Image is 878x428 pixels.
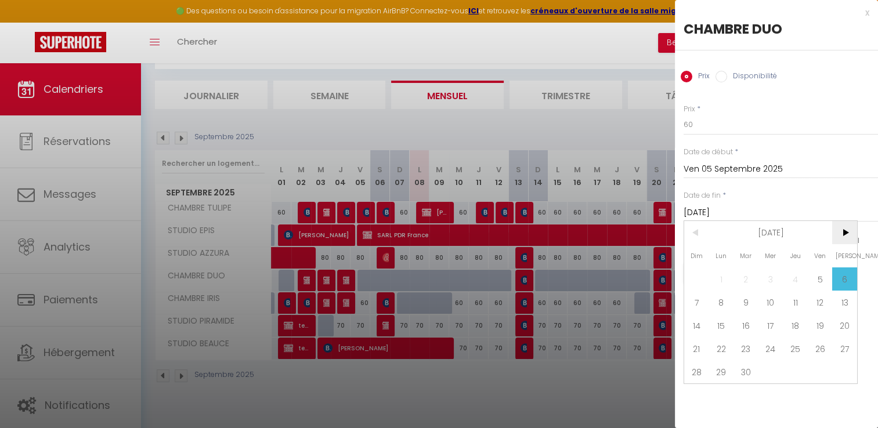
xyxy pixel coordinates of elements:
span: 21 [684,337,709,360]
span: 27 [832,337,857,360]
span: 5 [808,267,833,291]
span: 25 [783,337,808,360]
label: Date de fin [684,190,721,201]
span: 13 [832,291,857,314]
span: 15 [709,314,734,337]
span: 3 [758,267,783,291]
button: Ouvrir le widget de chat LiveChat [9,5,44,39]
span: 10 [758,291,783,314]
span: Dim [684,244,709,267]
span: 11 [783,291,808,314]
span: 20 [832,314,857,337]
span: 16 [734,314,758,337]
span: 17 [758,314,783,337]
span: 29 [709,360,734,383]
span: 1 [709,267,734,291]
span: < [684,221,709,244]
div: CHAMBRE DUO [684,20,869,38]
span: Jeu [783,244,808,267]
span: 14 [684,314,709,337]
span: Ven [808,244,833,267]
span: Mar [734,244,758,267]
span: 2 [734,267,758,291]
div: x [675,6,869,20]
span: [DATE] [709,221,833,244]
span: 6 [832,267,857,291]
span: 23 [734,337,758,360]
label: Prix [692,71,710,84]
span: 4 [783,267,808,291]
span: 19 [808,314,833,337]
span: 28 [684,360,709,383]
label: Prix [684,104,695,115]
span: > [832,221,857,244]
span: 22 [709,337,734,360]
span: 9 [734,291,758,314]
span: Mer [758,244,783,267]
span: 30 [734,360,758,383]
span: 24 [758,337,783,360]
span: 26 [808,337,833,360]
span: 18 [783,314,808,337]
span: Lun [709,244,734,267]
label: Date de début [684,147,733,158]
span: [PERSON_NAME] [832,244,857,267]
span: 8 [709,291,734,314]
span: 12 [808,291,833,314]
span: 7 [684,291,709,314]
label: Disponibilité [727,71,777,84]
